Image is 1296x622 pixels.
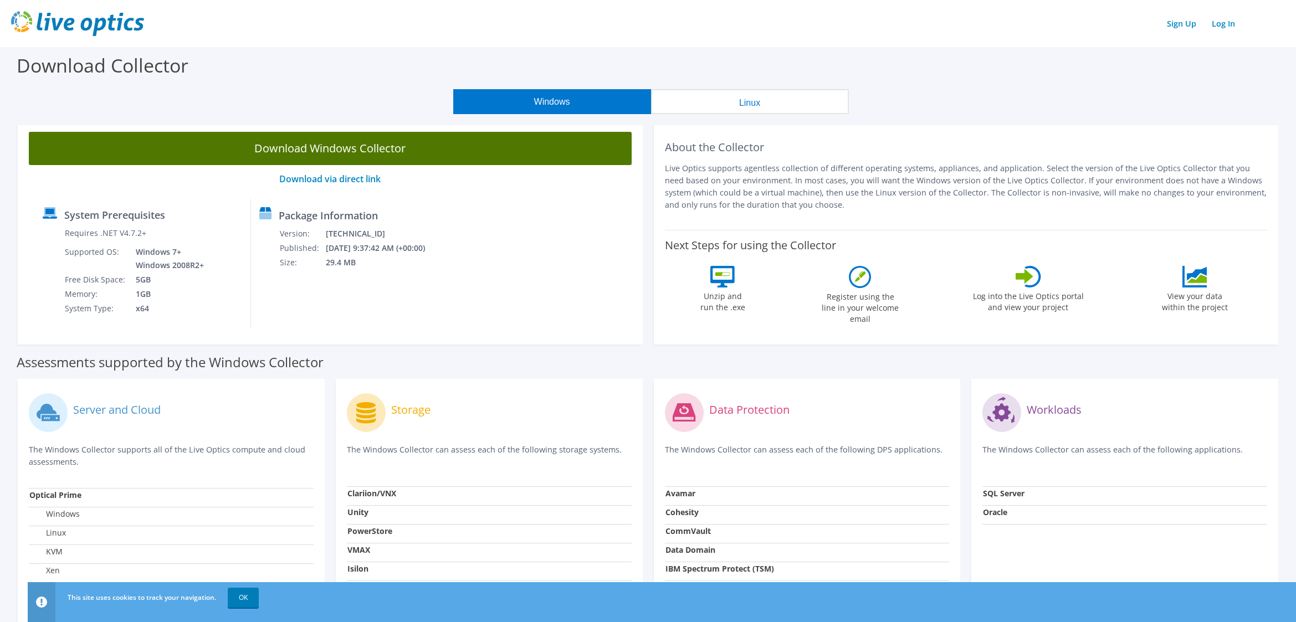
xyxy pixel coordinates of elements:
[1027,404,1082,415] label: Workloads
[983,507,1007,517] strong: Oracle
[279,173,381,185] a: Download via direct link
[29,527,66,538] label: Linux
[325,241,440,255] td: [DATE] 9:37:42 AM (+00:00)
[325,255,440,270] td: 29.4 MB
[982,444,1267,466] p: The Windows Collector can assess each of the following applications.
[1155,287,1234,313] label: View your data within the project
[347,507,368,517] strong: Unity
[972,287,1084,313] label: Log into the Live Optics portal and view your project
[64,301,127,316] td: System Type:
[279,227,325,241] td: Version:
[65,228,146,239] label: Requires .NET V4.7.2+
[453,89,651,114] button: Windows
[279,210,378,221] label: Package Information
[228,588,259,608] a: OK
[17,53,188,78] label: Download Collector
[347,526,392,536] strong: PowerStore
[709,404,790,415] label: Data Protection
[64,245,127,273] td: Supported OS:
[29,508,80,520] label: Windows
[665,444,950,466] p: The Windows Collector can assess each of the following DPS applications.
[665,507,699,517] strong: Cohesity
[665,239,836,252] label: Next Steps for using the Collector
[68,593,216,602] span: This site uses cookies to track your navigation.
[819,288,902,325] label: Register using the line in your welcome email
[29,444,314,468] p: The Windows Collector supports all of the Live Optics compute and cloud assessments.
[64,287,127,301] td: Memory:
[279,255,325,270] td: Size:
[347,488,396,498] strong: Clariion/VNX
[127,287,206,301] td: 1GB
[347,444,632,466] p: The Windows Collector can assess each of the following storage systems.
[73,404,161,415] label: Server and Cloud
[347,544,370,555] strong: VMAX
[29,132,632,165] a: Download Windows Collector
[665,141,1268,154] h2: About the Collector
[127,245,206,273] td: Windows 7+ Windows 2008R2+
[64,209,165,220] label: System Prerequisites
[665,544,715,555] strong: Data Domain
[127,273,206,287] td: 5GB
[983,488,1024,498] strong: SQL Server
[127,301,206,316] td: x64
[29,490,81,500] strong: Optical Prime
[1206,16,1241,32] a: Log In
[665,526,711,536] strong: CommVault
[17,357,324,368] label: Assessments supported by the Windows Collector
[29,546,63,557] label: KVM
[11,11,144,36] img: live_optics_svg.svg
[651,89,849,114] button: Linux
[665,162,1268,211] p: Live Optics supports agentless collection of different operating systems, appliances, and applica...
[347,563,368,574] strong: Isilon
[665,488,695,498] strong: Avamar
[29,565,60,576] label: Xen
[391,404,431,415] label: Storage
[279,241,325,255] td: Published:
[64,273,127,287] td: Free Disk Space:
[1161,16,1202,32] a: Sign Up
[697,287,748,313] label: Unzip and run the .exe
[325,227,440,241] td: [TECHNICAL_ID]
[665,563,774,574] strong: IBM Spectrum Protect (TSM)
